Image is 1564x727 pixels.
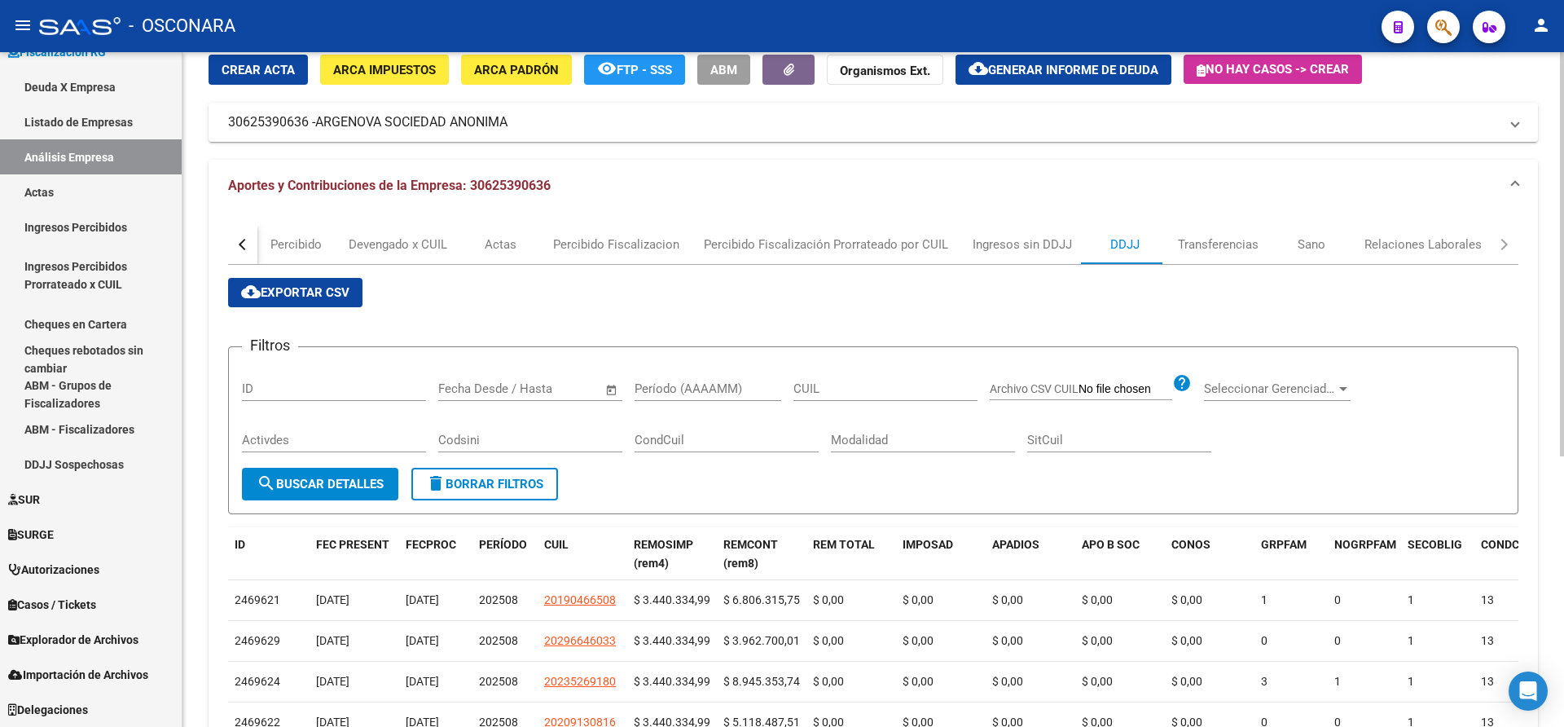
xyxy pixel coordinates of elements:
span: 1 [1408,634,1414,647]
span: $ 3.440.334,99 [634,593,710,606]
span: Borrar Filtros [426,477,543,491]
button: ARCA Padrón [461,55,572,85]
span: ABM [710,63,737,77]
span: [DATE] [406,634,439,647]
span: ID [235,538,245,551]
span: [DATE] [316,675,349,688]
button: Exportar CSV [228,278,362,307]
mat-expansion-panel-header: Aportes y Contribuciones de la Empresa: 30625390636 [209,160,1538,212]
div: Open Intercom Messenger [1509,672,1548,711]
datatable-header-cell: FECPROC [399,527,472,581]
span: APO B SOC [1082,538,1140,551]
span: 0 [1261,634,1267,647]
span: Exportar CSV [241,285,349,300]
span: $ 0,00 [813,675,844,688]
button: ARCA Impuestos [320,55,449,85]
span: 1 [1408,675,1414,688]
span: $ 0,00 [1171,593,1202,606]
span: $ 0,00 [1171,675,1202,688]
datatable-header-cell: APO B SOC [1075,527,1165,581]
span: 13 [1481,675,1494,688]
span: Archivo CSV CUIL [990,382,1079,395]
mat-icon: person [1531,15,1551,35]
datatable-header-cell: APADIOS [986,527,1075,581]
span: Delegaciones [8,701,88,719]
span: 3 [1261,675,1267,688]
div: Transferencias [1178,236,1259,253]
span: 202508 [479,593,518,606]
datatable-header-cell: CONOS [1165,527,1254,581]
span: 20190466508 [544,593,616,606]
span: Generar informe de deuda [988,63,1158,77]
button: Buscar Detalles [242,468,398,500]
span: 20235269180 [544,675,616,688]
span: $ 3.440.334,99 [634,675,710,688]
span: Buscar Detalles [257,477,384,491]
span: SECOBLIG [1408,538,1462,551]
span: Explorador de Archivos [8,631,138,649]
span: [DATE] [406,675,439,688]
span: ARCA Impuestos [333,63,436,77]
span: 13 [1481,634,1494,647]
datatable-header-cell: REMCONT (rem8) [717,527,806,581]
span: $ 0,00 [903,634,934,647]
span: $ 0,00 [813,634,844,647]
span: $ 0,00 [1082,675,1113,688]
span: 20296646033 [544,634,616,647]
input: Fecha fin [519,381,598,396]
span: $ 0,00 [992,634,1023,647]
datatable-header-cell: CONDCUIL [1474,527,1548,581]
span: $ 0,00 [1082,634,1113,647]
datatable-header-cell: REM TOTAL [806,527,896,581]
span: 2469629 [235,634,280,647]
div: Relaciones Laborales [1364,236,1482,253]
span: [DATE] [316,593,349,606]
span: FEC PRESENT [316,538,389,551]
span: SUR [8,491,40,509]
span: $ 0,00 [1171,634,1202,647]
span: 1 [1334,675,1341,688]
span: 2469621 [235,593,280,606]
span: $ 8.945.353,74 [723,675,800,688]
mat-icon: delete [426,474,446,493]
span: Crear Acta [222,63,295,77]
datatable-header-cell: NOGRPFAM [1328,527,1401,581]
span: 1 [1408,593,1414,606]
span: $ 0,00 [903,675,934,688]
span: 202508 [479,675,518,688]
span: [DATE] [406,593,439,606]
span: CUIL [544,538,569,551]
button: Organismos Ext. [827,55,943,85]
span: $ 0,00 [813,593,844,606]
mat-icon: cloud_download [969,59,988,78]
span: [DATE] [316,634,349,647]
button: ABM [697,55,750,85]
span: 1 [1261,593,1267,606]
span: 13 [1481,593,1494,606]
div: Ingresos sin DDJJ [973,236,1072,253]
datatable-header-cell: CUIL [538,527,627,581]
mat-icon: menu [13,15,33,35]
button: No hay casos -> Crear [1184,55,1362,84]
datatable-header-cell: PERÍODO [472,527,538,581]
div: Percibido [270,236,322,253]
div: Actas [485,236,516,253]
span: NOGRPFAM [1334,538,1396,551]
span: $ 0,00 [992,593,1023,606]
mat-icon: search [257,474,276,493]
span: $ 0,00 [992,675,1023,688]
span: ARCA Padrón [474,63,559,77]
strong: Organismos Ext. [840,64,930,78]
span: REM TOTAL [813,538,875,551]
span: 0 [1334,634,1341,647]
span: 2469624 [235,675,280,688]
input: Archivo CSV CUIL [1079,382,1172,397]
mat-icon: remove_red_eye [597,59,617,78]
mat-icon: help [1172,373,1192,393]
button: Open calendar [603,381,622,399]
span: REMOSIMP (rem4) [634,538,693,570]
span: 0 [1334,593,1341,606]
span: IMPOSAD [903,538,953,551]
mat-expansion-panel-header: 30625390636 -ARGENOVA SOCIEDAD ANONIMA [209,103,1538,142]
span: REMCONT (rem8) [723,538,778,570]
